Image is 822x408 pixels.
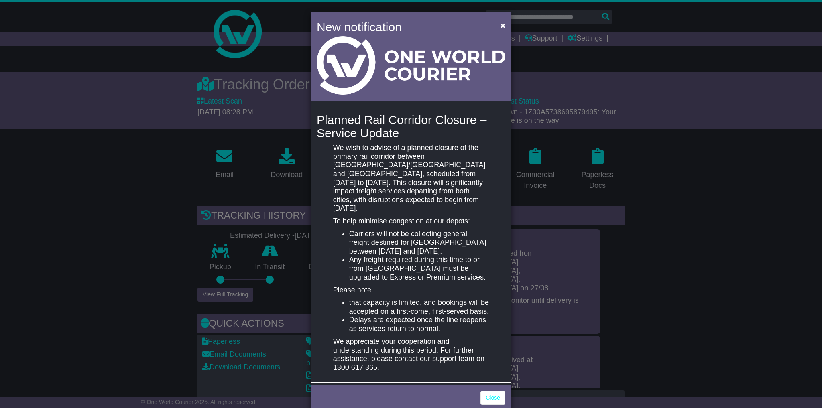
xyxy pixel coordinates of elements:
p: To help minimise congestion at our depots: [333,217,489,226]
p: Please note [333,286,489,295]
p: We appreciate your cooperation and understanding during this period. For further assistance, plea... [333,337,489,372]
img: Light [317,36,505,95]
h4: New notification [317,18,489,36]
p: We wish to advise of a planned closure of the primary rail corridor between [GEOGRAPHIC_DATA]/[GE... [333,144,489,213]
li: that capacity is limited, and bookings will be accepted on a first-come, first-served basis. [349,298,489,316]
button: Close [496,17,509,34]
li: Delays are expected once the line reopens as services return to normal. [349,316,489,333]
a: Close [480,391,505,405]
h4: Planned Rail Corridor Closure – Service Update [317,113,505,140]
span: × [501,21,505,30]
li: Carriers will not be collecting general freight destined for [GEOGRAPHIC_DATA] between [DATE] and... [349,230,489,256]
li: Any freight required during this time to or from [GEOGRAPHIC_DATA] must be upgraded to Express or... [349,256,489,282]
